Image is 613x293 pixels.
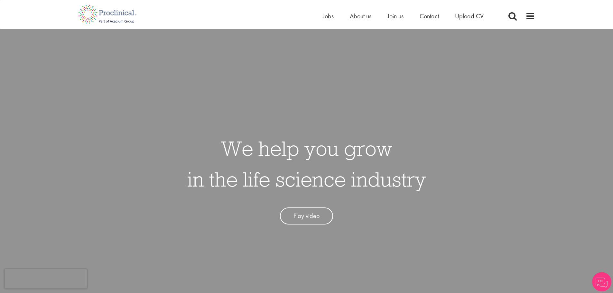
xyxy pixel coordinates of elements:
img: Chatbot [592,272,611,291]
a: About us [350,12,371,20]
h1: We help you grow in the life science industry [187,133,426,195]
a: Contact [420,12,439,20]
a: Jobs [323,12,334,20]
a: Join us [387,12,404,20]
a: Play video [280,207,333,224]
a: Upload CV [455,12,484,20]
